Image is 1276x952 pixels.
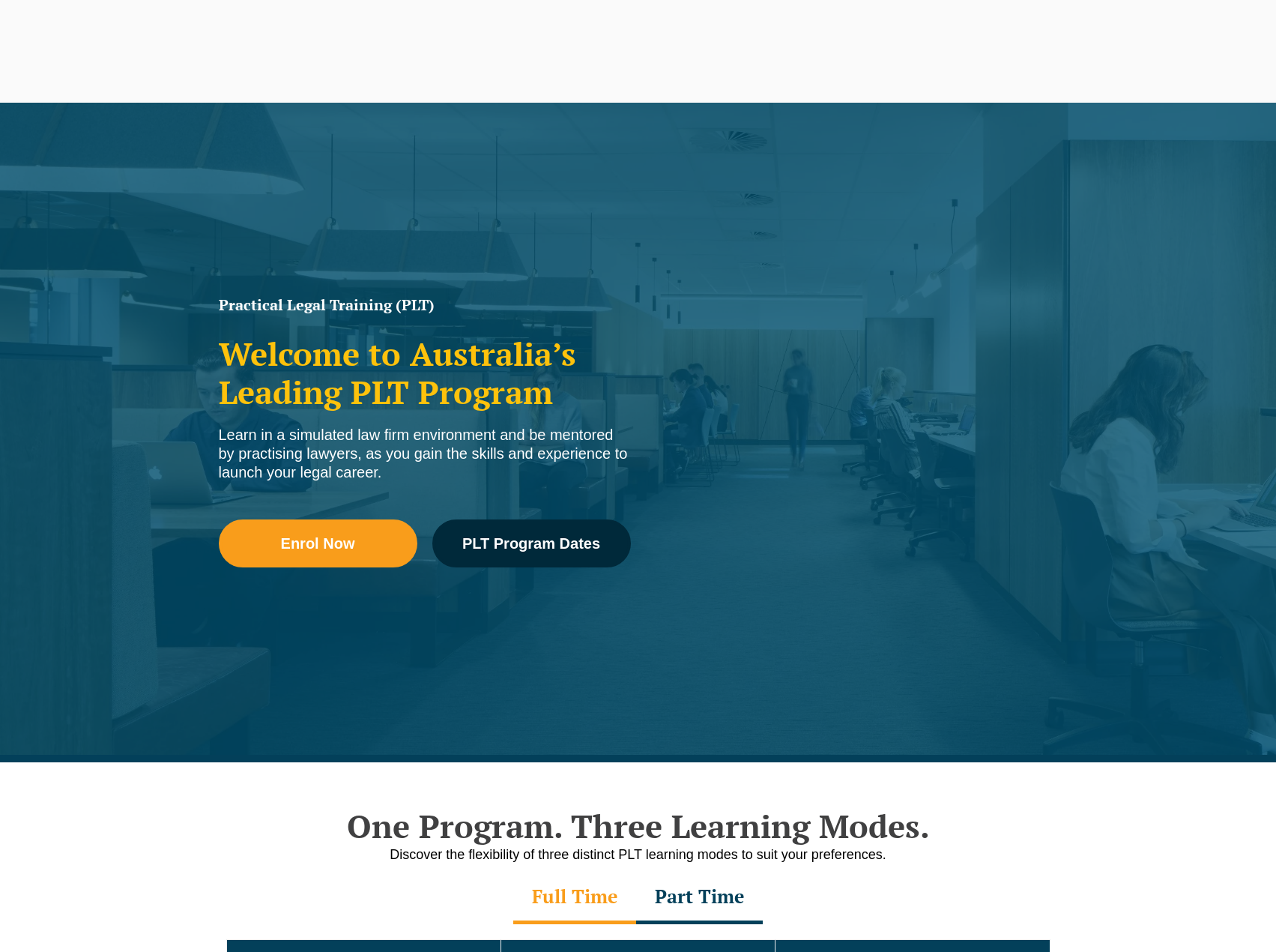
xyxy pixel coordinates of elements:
[219,298,631,313] h1: Practical Legal Training (PLT)
[513,872,636,924] div: Full Time
[211,807,1065,845] h2: One Program. Three Learning Modes.
[211,846,1065,864] p: Discover the flexibility of three distinct PLT learning modes to suit your preferences.
[636,872,763,924] div: Part Time
[219,519,417,567] a: Enrol Now
[462,536,600,551] span: PLT Program Dates
[219,426,631,482] div: Learn in a simulated law firm environment and be mentored by practising lawyers, as you gain the ...
[219,335,631,411] h2: Welcome to Australia’s Leading PLT Program
[432,519,631,567] a: PLT Program Dates
[281,536,355,551] span: Enrol Now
